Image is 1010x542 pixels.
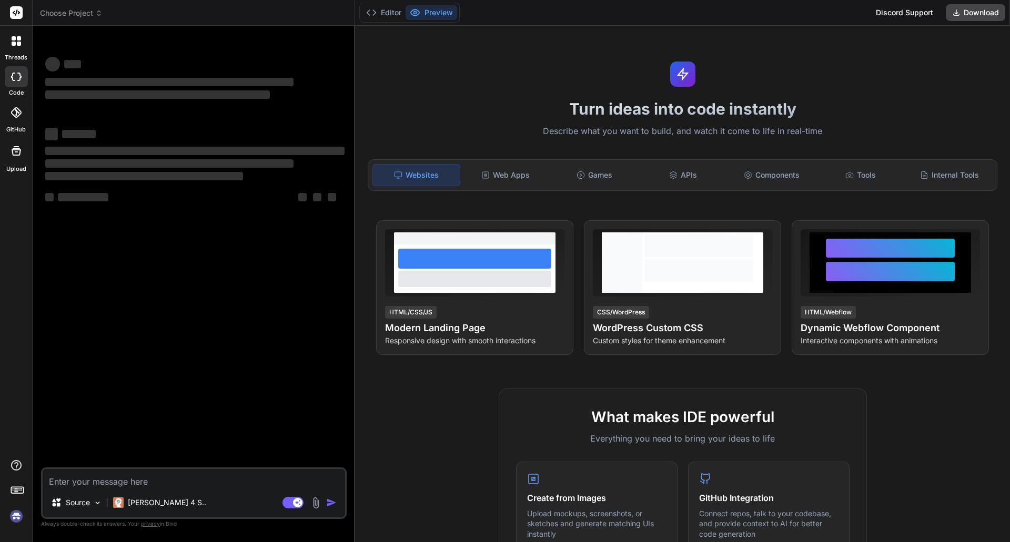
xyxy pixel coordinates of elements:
h4: GitHub Integration [699,492,839,504]
span: ‌ [45,78,294,86]
label: code [9,88,24,97]
span: ‌ [313,193,321,201]
span: ‌ [45,128,58,140]
span: ‌ [45,90,270,99]
button: Preview [406,5,457,20]
span: ‌ [64,60,81,68]
label: GitHub [6,125,26,134]
h4: Modern Landing Page [385,321,564,335]
p: Custom styles for theme enhancement [593,335,772,346]
span: ‌ [45,193,54,201]
p: [PERSON_NAME] 4 S.. [128,497,206,508]
h2: What makes IDE powerful [516,406,850,428]
div: Discord Support [870,4,940,21]
p: Always double-check its answers. Your in Bind [41,519,347,529]
p: Connect repos, talk to your codebase, and provide context to AI for better code generation [699,508,839,539]
p: Source [66,497,90,508]
div: HTML/CSS/JS [385,306,437,319]
img: attachment [310,497,322,509]
div: Tools [817,164,904,186]
button: Download [946,4,1005,21]
img: Pick Models [93,498,102,507]
span: ‌ [58,193,108,201]
span: ‌ [328,193,336,201]
div: Internal Tools [906,164,993,186]
span: ‌ [45,172,243,180]
div: HTML/Webflow [801,306,856,319]
div: APIs [640,164,726,186]
div: CSS/WordPress [593,306,649,319]
button: Editor [362,5,406,20]
div: Websites [372,164,460,186]
p: Describe what you want to build, and watch it come to life in real-time [361,125,1004,138]
span: ‌ [62,130,96,138]
img: Claude 4 Sonnet [113,497,124,508]
span: Choose Project [40,8,103,18]
p: Interactive components with animations [801,335,980,346]
h4: Create from Images [527,492,666,504]
span: ‌ [45,147,345,155]
h4: WordPress Custom CSS [593,321,772,335]
p: Responsive design with smooth interactions [385,335,564,346]
div: Games [551,164,638,186]
span: ‌ [45,159,294,168]
p: Upload mockups, screenshots, or sketches and generate matching UIs instantly [527,508,666,539]
h1: Turn ideas into code instantly [361,99,1004,118]
div: Components [729,164,815,186]
div: Web Apps [462,164,549,186]
p: Everything you need to bring your ideas to life [516,432,850,445]
img: icon [326,497,337,508]
span: ‌ [298,193,307,201]
span: ‌ [45,57,60,71]
span: privacy [141,520,160,527]
img: signin [7,507,25,525]
h4: Dynamic Webflow Component [801,321,980,335]
label: Upload [6,165,26,173]
label: threads [5,53,27,62]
